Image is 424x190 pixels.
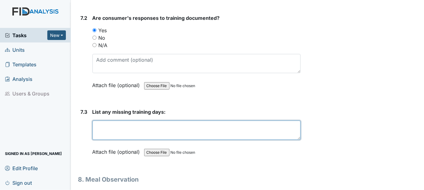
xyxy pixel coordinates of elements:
[92,28,96,32] input: Yes
[92,145,143,156] label: Attach file (optional)
[47,30,66,40] button: New
[99,34,105,42] label: No
[5,60,36,69] span: Templates
[92,36,96,40] input: No
[92,43,96,47] input: N/A
[78,175,301,184] h1: 8. Meal Observation
[5,163,38,173] span: Edit Profile
[92,78,143,89] label: Attach file (optional)
[5,32,47,39] a: Tasks
[5,178,32,188] span: Sign out
[5,45,25,55] span: Units
[92,109,166,115] span: List any missing training days:
[81,108,88,116] label: 7.3
[5,149,62,158] span: Signed in as [PERSON_NAME]
[5,74,32,84] span: Analysis
[92,15,220,21] span: Are consumer's responses to training documented?
[99,42,108,49] label: N/A
[99,27,107,34] label: Yes
[81,14,88,22] label: 7.2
